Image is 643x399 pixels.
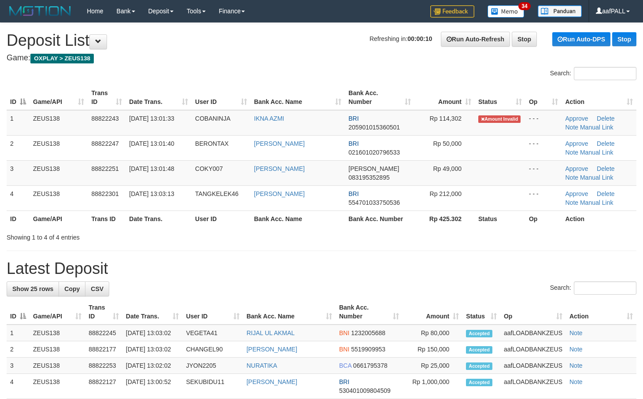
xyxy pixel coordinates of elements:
[580,149,613,156] a: Manual Link
[129,190,174,197] span: [DATE] 13:03:13
[478,115,521,123] span: Amount is not matched
[85,299,122,325] th: Trans ID: activate to sort column ascending
[566,299,636,325] th: Action: activate to sort column ascending
[475,211,525,227] th: Status
[550,67,636,80] label: Search:
[7,229,261,242] div: Showing 1 to 4 of 4 entries
[518,2,530,10] span: 34
[122,374,183,399] td: [DATE] 13:00:52
[7,185,30,211] td: 4
[525,160,562,185] td: - - -
[129,165,174,172] span: [DATE] 13:01:48
[500,341,566,358] td: aafLOADBANKZEUS
[433,165,462,172] span: Rp 49,000
[182,374,243,399] td: SEKUBIDU11
[182,341,243,358] td: CHANGEL90
[30,185,88,211] td: ZEUS138
[403,341,462,358] td: Rp 150,000
[129,115,174,122] span: [DATE] 13:01:33
[430,115,462,122] span: Rp 114,302
[122,341,183,358] td: [DATE] 13:03:02
[7,325,30,341] td: 1
[7,341,30,358] td: 2
[500,358,566,374] td: aafLOADBANKZEUS
[403,358,462,374] td: Rp 25,000
[30,54,94,63] span: OXPLAY > ZEUS138
[7,135,30,160] td: 2
[597,140,614,147] a: Delete
[562,85,636,110] th: Action: activate to sort column ascending
[247,378,297,385] a: [PERSON_NAME]
[126,211,192,227] th: Date Trans.
[247,329,295,336] a: RIJAL UL AKMAL
[339,387,391,394] span: Copy 530401009804509 to clipboard
[12,285,53,292] span: Show 25 rows
[7,85,30,110] th: ID: activate to sort column descending
[475,85,525,110] th: Status: activate to sort column ascending
[122,299,183,325] th: Date Trans.: activate to sort column ascending
[407,35,432,42] strong: 00:00:10
[247,362,277,369] a: NURATIKA
[414,85,475,110] th: Amount: activate to sort column ascending
[565,140,588,147] a: Approve
[612,32,636,46] a: Stop
[512,32,537,47] a: Stop
[500,299,566,325] th: Op: activate to sort column ascending
[348,165,399,172] span: [PERSON_NAME]
[91,285,103,292] span: CSV
[7,260,636,277] h1: Latest Deposit
[565,149,578,156] a: Note
[550,281,636,295] label: Search:
[466,346,492,354] span: Accepted
[30,358,85,374] td: ZEUS138
[30,85,88,110] th: Game/API: activate to sort column ascending
[7,358,30,374] td: 3
[430,5,474,18] img: Feedback.jpg
[525,135,562,160] td: - - -
[466,330,492,337] span: Accepted
[88,85,126,110] th: Trans ID: activate to sort column ascending
[351,329,385,336] span: Copy 1232005688 to clipboard
[525,85,562,110] th: Op: activate to sort column ascending
[7,211,30,227] th: ID
[348,190,358,197] span: BRI
[30,341,85,358] td: ZEUS138
[580,199,613,206] a: Manual Link
[488,5,525,18] img: Button%20Memo.svg
[597,190,614,197] a: Delete
[195,165,223,172] span: COKY007
[339,329,349,336] span: BNI
[7,4,74,18] img: MOTION_logo.png
[441,32,510,47] a: Run Auto-Refresh
[370,35,432,42] span: Refreshing in:
[597,165,614,172] a: Delete
[569,346,583,353] a: Note
[7,299,30,325] th: ID: activate to sort column descending
[339,346,349,353] span: BNI
[565,165,588,172] a: Approve
[348,199,400,206] span: Copy 554701033750536 to clipboard
[7,110,30,136] td: 1
[91,115,118,122] span: 88822243
[91,140,118,147] span: 88822247
[64,285,80,292] span: Copy
[122,325,183,341] td: [DATE] 13:03:02
[462,299,500,325] th: Status: activate to sort column ascending
[85,374,122,399] td: 88822127
[430,190,462,197] span: Rp 212,000
[195,115,230,122] span: COBANINJA
[88,211,126,227] th: Trans ID
[466,379,492,386] span: Accepted
[122,358,183,374] td: [DATE] 13:02:02
[565,174,578,181] a: Note
[7,281,59,296] a: Show 25 rows
[7,54,636,63] h4: Game:
[339,378,349,385] span: BRI
[85,358,122,374] td: 88822253
[59,281,85,296] a: Copy
[525,211,562,227] th: Op
[574,281,636,295] input: Search:
[254,140,305,147] a: [PERSON_NAME]
[580,124,613,131] a: Manual Link
[7,374,30,399] td: 4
